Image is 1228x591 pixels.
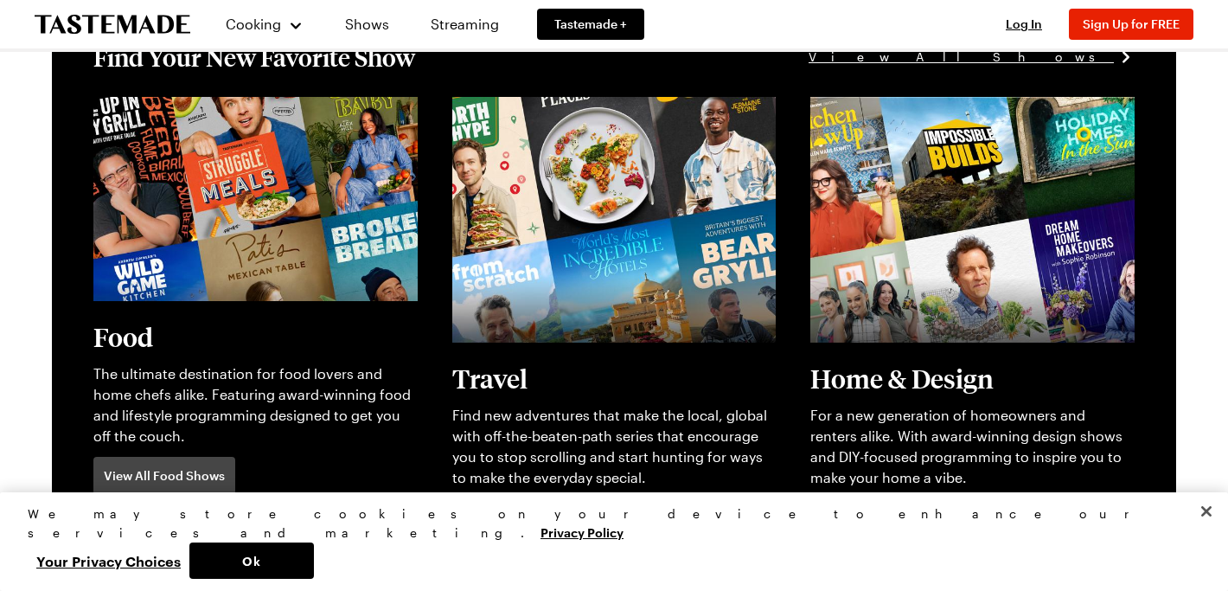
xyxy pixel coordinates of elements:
button: Sign Up for FREE [1069,9,1193,40]
span: View All Shows [809,48,1114,67]
button: Ok [189,543,314,579]
span: Cooking [226,16,281,32]
button: Your Privacy Choices [28,543,189,579]
a: View full content for [object Object] [810,99,1046,115]
h1: Find Your New Favorite Show [93,42,415,73]
div: We may store cookies on your device to enhance our services and marketing. [28,504,1186,543]
a: View full content for [object Object] [452,99,688,115]
span: Tastemade + [554,16,627,33]
button: Log In [989,16,1059,33]
div: Privacy [28,504,1186,579]
a: More information about your privacy, opens in a new tab [540,524,624,540]
a: View All Shows [809,48,1135,67]
button: Cooking [225,3,304,45]
button: Close [1187,492,1225,530]
span: Sign Up for FREE [1083,16,1180,31]
a: To Tastemade Home Page [35,15,190,35]
span: Log In [1006,16,1042,31]
a: View full content for [object Object] [93,99,329,115]
a: Tastemade + [537,9,644,40]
